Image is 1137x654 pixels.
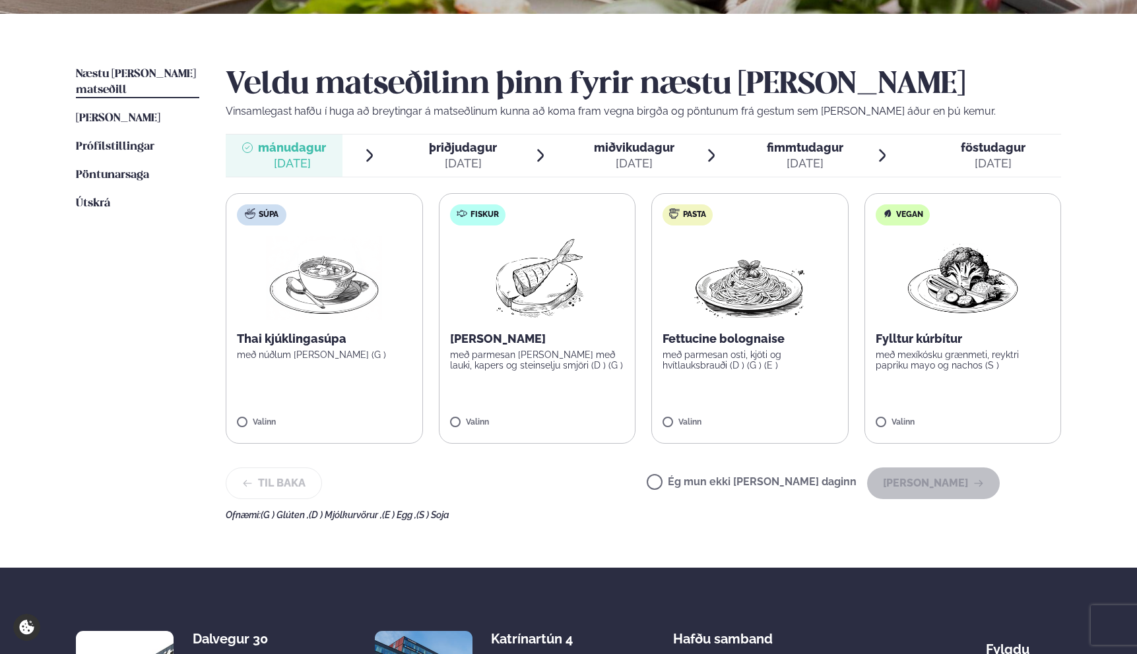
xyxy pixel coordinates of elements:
[76,111,160,127] a: [PERSON_NAME]
[226,467,322,499] button: Til baka
[663,331,837,347] p: Fettucine bolognaise
[673,620,773,647] span: Hafðu samband
[245,208,255,219] img: soup.svg
[882,208,893,219] img: Vegan.svg
[471,210,499,220] span: Fiskur
[76,69,196,96] span: Næstu [PERSON_NAME] matseðill
[905,236,1021,320] img: Vegan.png
[491,631,596,647] div: Katrínartún 4
[76,167,149,183] a: Pöntunarsaga
[382,510,416,520] span: (E ) Egg ,
[594,140,674,154] span: miðvikudagur
[226,67,1061,104] h2: Veldu matseðilinn þinn fyrir næstu [PERSON_NAME]
[76,139,154,155] a: Prófílstillingar
[767,156,843,171] div: [DATE]
[76,169,149,181] span: Pöntunarsaga
[692,236,808,320] img: Spagetti.png
[258,140,326,154] span: mánudagur
[867,467,1000,499] button: [PERSON_NAME]
[876,349,1051,371] p: með mexíkósku grænmeti, reyktri papriku mayo og nachos (S )
[266,236,382,320] img: Soup.png
[259,210,278,220] span: Súpa
[961,140,1025,154] span: föstudagur
[767,140,843,154] span: fimmtudagur
[237,349,412,360] p: með núðlum [PERSON_NAME] (G )
[76,198,110,209] span: Útskrá
[896,210,923,220] span: Vegan
[669,208,680,219] img: pasta.svg
[594,156,674,171] div: [DATE]
[876,331,1051,347] p: Fylltur kúrbítur
[309,510,382,520] span: (D ) Mjólkurvörur ,
[76,141,154,152] span: Prófílstillingar
[663,349,837,371] p: með parmesan osti, kjöti og hvítlauksbrauði (D ) (G ) (E )
[450,331,625,347] p: [PERSON_NAME]
[683,210,706,220] span: Pasta
[416,510,449,520] span: (S ) Soja
[450,349,625,371] p: með parmesan [PERSON_NAME] með lauki, kapers og steinselju smjöri (D ) (G )
[13,614,40,641] a: Cookie settings
[457,208,467,219] img: fish.svg
[961,156,1025,171] div: [DATE]
[226,510,1061,520] div: Ofnæmi:
[429,156,497,171] div: [DATE]
[76,196,110,212] a: Útskrá
[258,156,326,171] div: [DATE]
[193,631,298,647] div: Dalvegur 30
[261,510,309,520] span: (G ) Glúten ,
[226,104,1061,119] p: Vinsamlegast hafðu í huga að breytingar á matseðlinum kunna að koma fram vegna birgða og pöntunum...
[76,67,199,98] a: Næstu [PERSON_NAME] matseðill
[237,331,412,347] p: Thai kjúklingasúpa
[429,140,497,154] span: þriðjudagur
[478,236,595,320] img: Fish.png
[76,113,160,124] span: [PERSON_NAME]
